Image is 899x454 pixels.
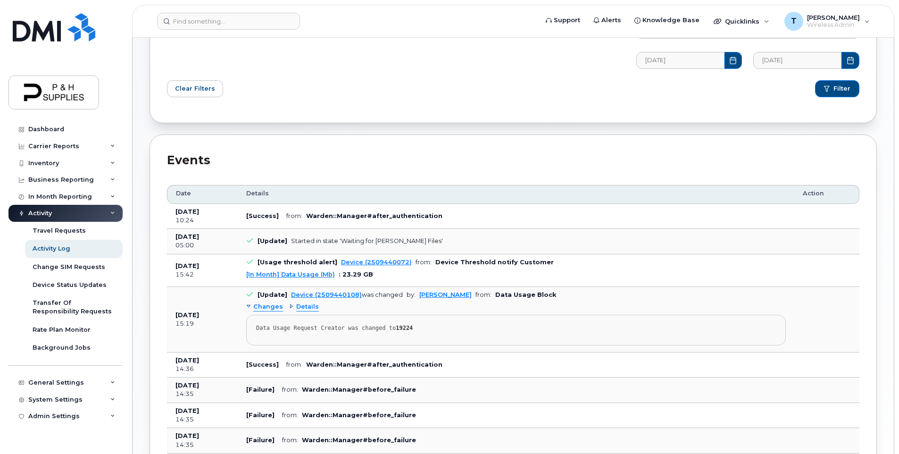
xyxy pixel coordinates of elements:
[258,291,287,298] b: [Update]
[416,259,432,266] span: from:
[291,237,443,244] div: Started in state 'Waiting for [PERSON_NAME] Files'
[396,325,413,331] strong: 19224
[291,291,362,298] a: Device (2509440108)
[286,212,302,219] span: from:
[636,52,724,69] input: MM/DD/YYYY
[306,212,442,219] b: Warden::Manager#after_authentication
[306,361,442,368] b: Warden::Manager#after_authentication
[175,208,199,215] b: [DATE]
[175,441,229,449] div: 14:35
[707,12,776,31] div: Quicklinks
[791,16,797,27] span: T
[175,382,199,389] b: [DATE]
[419,291,472,298] a: [PERSON_NAME]
[246,437,275,444] b: [Failure]
[601,16,621,25] span: Alerts
[175,365,229,373] div: 14:36
[554,16,580,25] span: Support
[175,233,199,240] b: [DATE]
[246,189,269,198] span: Details
[246,386,275,393] b: [Failure]
[841,52,859,69] button: Choose Date
[339,271,373,278] span: : 23.29 GB
[435,259,554,266] b: Device Threshold notify Customer
[246,412,275,419] b: [Failure]
[724,52,742,69] button: Choose Date
[296,303,319,311] span: Details
[256,325,776,332] div: Data Usage Request Creator was changed to
[495,291,557,298] b: Data Usage Block
[258,259,337,266] b: [Usage threshold alert]
[246,271,335,278] a: [In Month] Data Usage (Mb)
[175,311,199,319] b: [DATE]
[175,390,229,398] div: 14:35
[778,12,876,31] div: Timara-lee
[253,303,283,311] span: Changes
[587,11,628,30] a: Alerts
[246,361,279,368] b: [Success]
[833,84,850,93] span: Filter
[157,13,300,30] input: Find something...
[258,237,287,244] b: [Update]
[282,412,298,419] span: from:
[407,291,416,298] span: by:
[282,437,298,444] span: from:
[282,386,298,393] span: from:
[175,216,229,225] div: 10:24
[807,14,860,21] span: [PERSON_NAME]
[246,212,279,219] b: [Success]
[175,84,215,93] span: Clear Filters
[175,270,229,279] div: 15:42
[286,361,302,368] span: from:
[815,80,859,97] button: Filter
[807,21,860,29] span: Wireless Admin
[302,412,416,419] b: Warden::Manager#before_failure
[175,357,199,364] b: [DATE]
[642,16,699,25] span: Knowledge Base
[175,415,229,424] div: 14:35
[167,80,223,97] button: Clear Filters
[167,152,859,169] div: Events
[291,291,403,298] div: was changed
[175,241,229,250] div: 05:00
[475,291,491,298] span: from:
[725,17,759,25] span: Quicklinks
[341,259,412,266] a: Device (2509440072)
[175,262,199,269] b: [DATE]
[176,189,191,198] span: Date
[794,185,859,204] th: Action
[302,386,416,393] b: Warden::Manager#before_failure
[175,407,199,414] b: [DATE]
[539,11,587,30] a: Support
[175,319,229,328] div: 15:19
[175,432,199,439] b: [DATE]
[628,11,706,30] a: Knowledge Base
[753,52,841,69] input: MM/DD/YYYY
[302,437,416,444] b: Warden::Manager#before_failure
